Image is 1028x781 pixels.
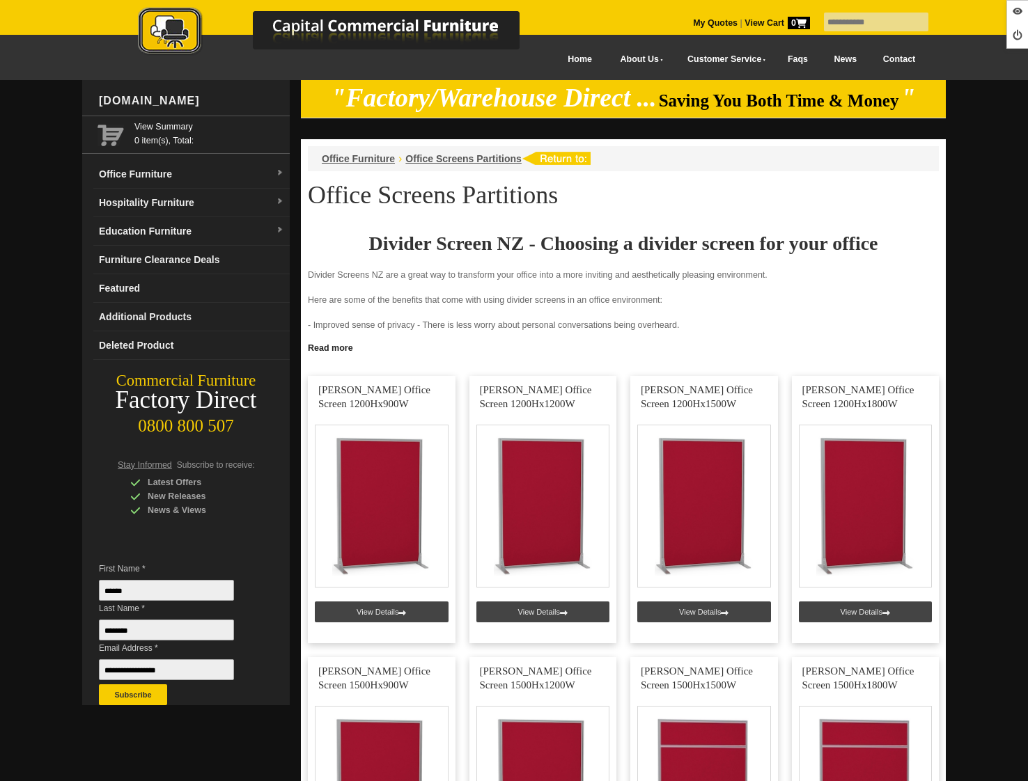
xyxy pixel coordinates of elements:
div: New Releases [130,489,263,503]
h1: Office Screens Partitions [308,182,939,208]
a: Deleted Product [93,331,290,360]
span: Last Name * [99,601,255,615]
a: Education Furnituredropdown [93,217,290,246]
a: Office Furnituredropdown [93,160,290,189]
a: Contact [870,44,928,75]
span: Stay Informed [118,460,172,470]
a: About Us [605,44,672,75]
a: Faqs [774,44,821,75]
a: View Cart0 [742,18,810,28]
input: First Name * [99,580,234,601]
a: Furniture Clearance Deals [93,246,290,274]
img: dropdown [276,198,284,206]
div: Factory Direct [82,390,290,410]
a: Featured [93,274,290,303]
strong: Divider Screen NZ - Choosing a divider screen for your office [368,232,878,254]
div: [DOMAIN_NAME] [93,80,290,122]
div: News & Views [130,503,263,517]
span: First Name * [99,562,255,576]
input: Last Name * [99,620,234,640]
a: Hospitality Furnituredropdown [93,189,290,217]
div: Commercial Furniture [82,371,290,390]
button: Subscribe [99,684,167,705]
a: News [821,44,870,75]
li: › [398,152,402,166]
a: Capital Commercial Furniture Logo [100,7,587,62]
p: Divider Screens NZ are a great way to transform your office into a more inviting and aestheticall... [308,268,939,282]
span: 0 [788,17,810,29]
a: My Quotes [693,18,738,28]
img: return to [522,152,591,165]
img: dropdown [276,169,284,177]
em: " [901,84,916,112]
a: Additional Products [93,303,290,331]
strong: View Cart [745,18,810,28]
input: Email Address * [99,659,234,680]
div: Latest Offers [130,475,263,489]
div: 0800 800 507 [82,409,290,436]
span: 0 item(s), Total: [134,120,284,145]
a: Office Furniture [322,153,395,164]
span: Subscribe to receive: [177,460,255,470]
span: Email Address * [99,641,255,655]
p: - Improved sense of privacy - There is less worry about personal conversations being overheard. [308,318,939,332]
a: Click to read more [301,338,946,355]
a: View Summary [134,120,284,134]
span: Saving You Both Time & Money [659,91,899,110]
p: Here are some of the benefits that come with using divider screens in an office environment: [308,293,939,307]
em: "Factory/Warehouse Direct ... [332,84,657,112]
img: dropdown [276,226,284,235]
img: Capital Commercial Furniture Logo [100,7,587,58]
a: Office Screens Partitions [405,153,522,164]
a: Customer Service [672,44,774,75]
